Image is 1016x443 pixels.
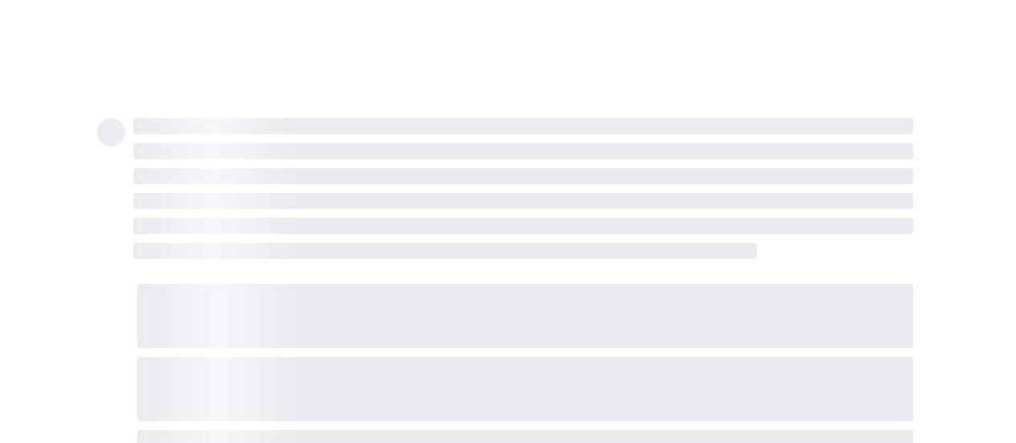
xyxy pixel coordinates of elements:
span: ‌ [133,243,757,259]
span: ‌ [133,218,913,234]
span: ‌ [133,118,913,134]
span: ‌ [97,118,125,146]
span: ‌ [137,284,913,348]
span: ‌ [133,168,913,184]
span: ‌ [137,357,913,421]
span: ‌ [133,143,913,159]
span: ‌ [133,193,913,209]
